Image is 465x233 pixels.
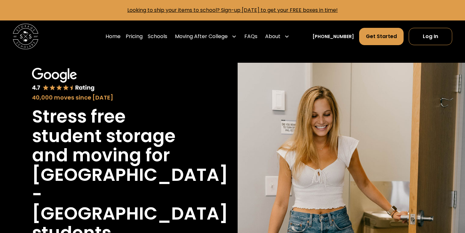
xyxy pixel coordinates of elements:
[32,93,196,102] div: 40,000 moves since [DATE]
[32,107,196,165] h1: Stress free student storage and moving for
[244,28,257,45] a: FAQs
[265,33,280,40] div: About
[32,68,95,92] img: Google 4.7 star rating
[263,28,292,45] div: About
[312,33,354,40] a: [PHONE_NUMBER]
[32,165,228,223] h1: [GEOGRAPHIC_DATA] - [GEOGRAPHIC_DATA]
[106,28,121,45] a: Home
[409,28,452,45] a: Log In
[148,28,167,45] a: Schools
[127,6,338,14] a: Looking to ship your items to school? Sign-up [DATE] to get your FREE boxes in time!
[126,28,143,45] a: Pricing
[359,28,404,45] a: Get Started
[175,33,228,40] div: Moving After College
[172,28,239,45] div: Moving After College
[13,24,38,49] img: Storage Scholars main logo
